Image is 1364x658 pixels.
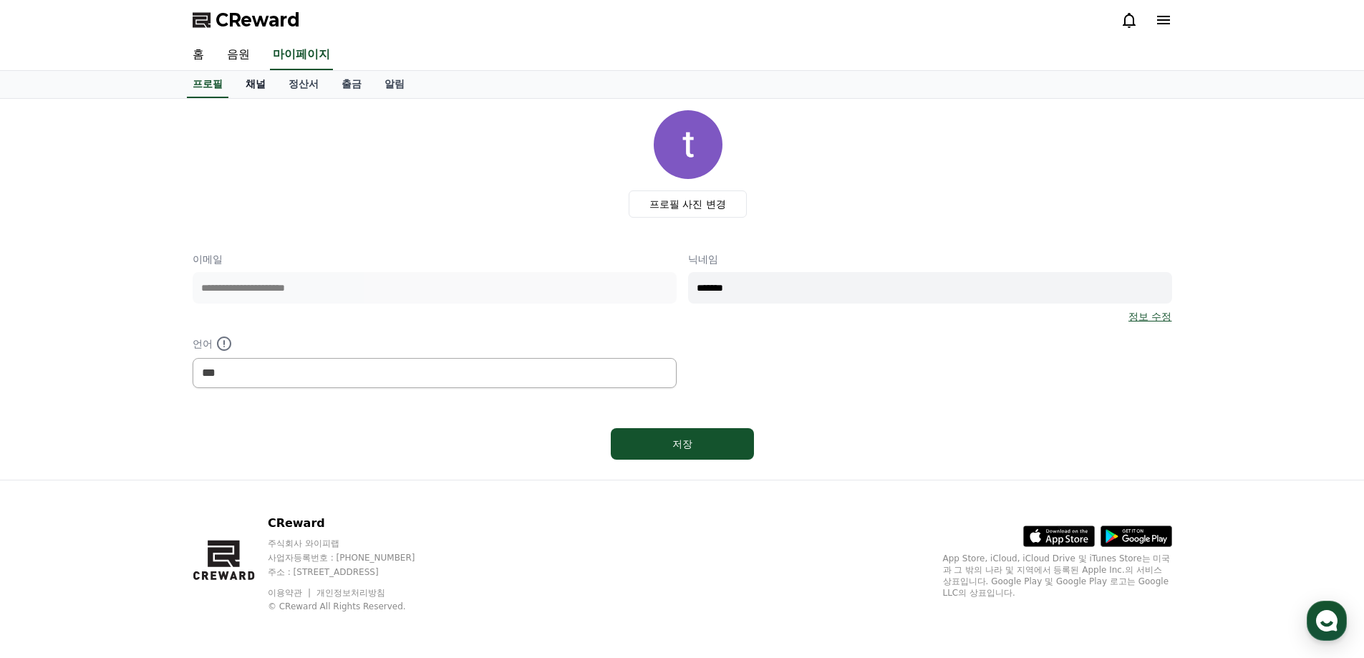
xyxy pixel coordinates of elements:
a: 홈 [4,454,95,490]
a: 알림 [373,71,416,98]
span: CReward [216,9,300,32]
p: 주식회사 와이피랩 [268,538,442,549]
a: 프로필 [187,71,228,98]
span: 홈 [45,475,54,487]
span: 설정 [221,475,238,487]
p: 언어 [193,335,677,352]
a: CReward [193,9,300,32]
span: 대화 [131,476,148,488]
p: 닉네임 [688,252,1172,266]
a: 정산서 [277,71,330,98]
div: 저장 [639,437,725,451]
a: 출금 [330,71,373,98]
label: 프로필 사진 변경 [629,190,747,218]
p: 주소 : [STREET_ADDRESS] [268,566,442,578]
a: 홈 [181,40,216,70]
p: © CReward All Rights Reserved. [268,601,442,612]
a: 설정 [185,454,275,490]
button: 저장 [611,428,754,460]
p: 이메일 [193,252,677,266]
p: App Store, iCloud, iCloud Drive 및 iTunes Store는 미국과 그 밖의 나라 및 지역에서 등록된 Apple Inc.의 서비스 상표입니다. Goo... [943,553,1172,599]
a: 개인정보처리방침 [316,588,385,598]
p: CReward [268,515,442,532]
a: 대화 [95,454,185,490]
a: 이용약관 [268,588,313,598]
p: 사업자등록번호 : [PHONE_NUMBER] [268,552,442,563]
img: profile_image [654,110,722,179]
a: 정보 수정 [1128,309,1171,324]
a: 음원 [216,40,261,70]
a: 마이페이지 [270,40,333,70]
a: 채널 [234,71,277,98]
